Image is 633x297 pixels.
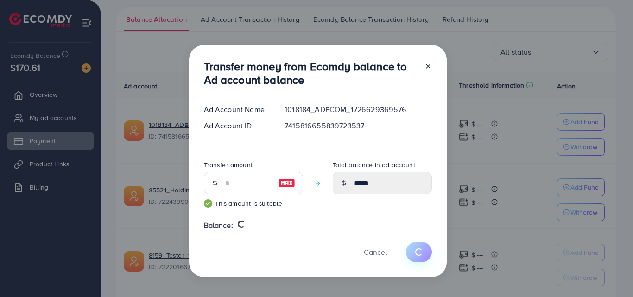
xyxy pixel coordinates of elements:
div: Ad Account ID [196,120,278,131]
label: Total balance in ad account [333,160,415,170]
img: guide [204,199,212,208]
span: Cancel [364,247,387,257]
span: Balance: [204,220,233,231]
label: Transfer amount [204,160,253,170]
div: 1018184_ADECOM_1726629369576 [277,104,439,115]
div: 7415816655839723537 [277,120,439,131]
div: Ad Account Name [196,104,278,115]
iframe: Chat [594,255,626,290]
h3: Transfer money from Ecomdy balance to Ad account balance [204,60,417,87]
button: Cancel [352,242,399,262]
small: This amount is suitable [204,199,303,208]
img: image [279,177,295,189]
